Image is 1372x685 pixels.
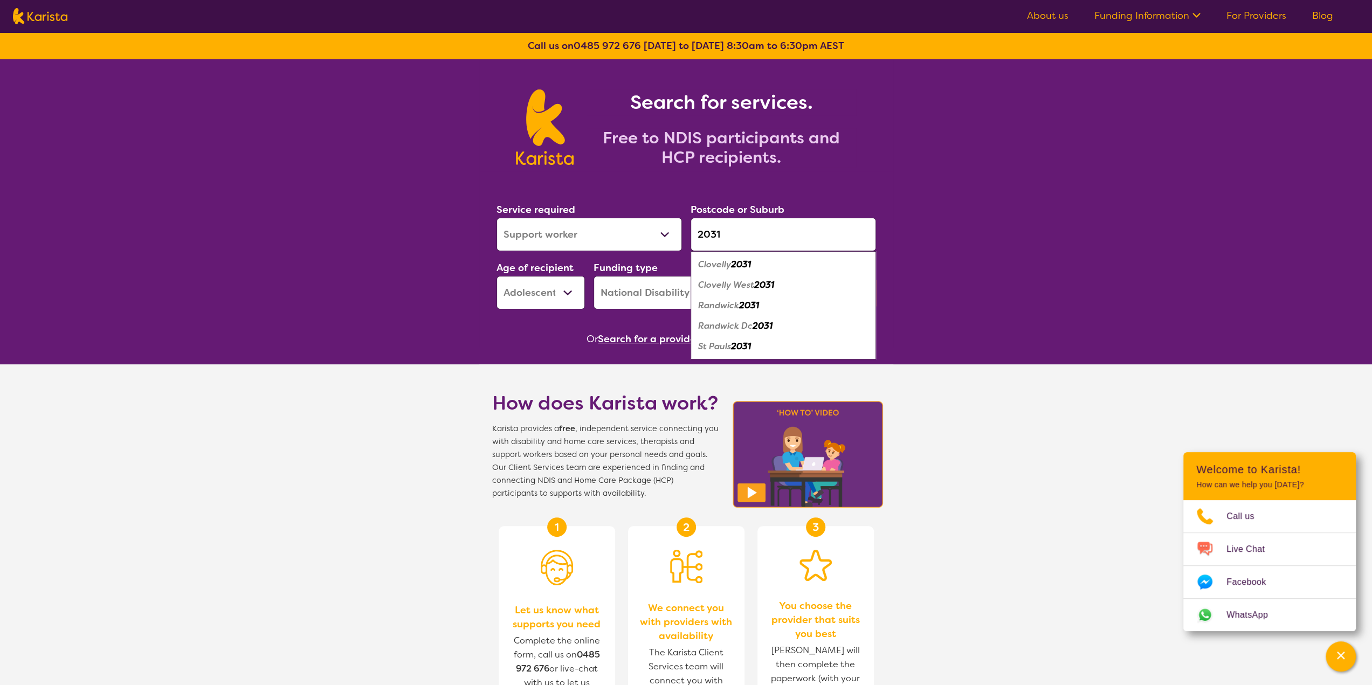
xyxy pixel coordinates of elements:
[698,259,731,270] em: Clovelly
[731,259,751,270] em: 2031
[528,39,844,52] b: Call us on [DATE] to [DATE] 8:30am to 6:30pm AEST
[754,279,774,290] em: 2031
[1196,463,1343,476] h2: Welcome to Karista!
[1326,641,1356,672] button: Channel Menu
[1183,452,1356,631] div: Channel Menu
[739,300,759,311] em: 2031
[696,295,871,316] div: Randwick 2031
[598,331,785,347] button: Search for a provider to leave a review
[698,279,754,290] em: Clovelly West
[492,423,719,500] span: Karista provides a , independent service connecting you with disability and home care services, t...
[639,601,734,643] span: We connect you with providers with availability
[1027,9,1068,22] a: About us
[1226,607,1281,623] span: WhatsApp
[691,218,876,251] input: Type
[1183,500,1356,631] ul: Choose channel
[1226,508,1267,524] span: Call us
[1196,480,1343,489] p: How can we help you [DATE]?
[696,336,871,357] div: St Pauls 2031
[799,550,832,581] img: Star icon
[587,128,856,167] h2: Free to NDIS participants and HCP recipients.
[731,341,751,352] em: 2031
[696,254,871,275] div: Clovelly 2031
[1226,541,1278,557] span: Live Chat
[1226,574,1279,590] span: Facebook
[516,89,574,165] img: Karista logo
[1094,9,1201,22] a: Funding Information
[698,341,731,352] em: St Pauls
[541,550,573,585] img: Person with headset icon
[497,261,574,274] label: Age of recipient
[1312,9,1333,22] a: Blog
[1183,599,1356,631] a: Web link opens in a new tab.
[559,424,575,434] b: free
[1226,9,1286,22] a: For Providers
[698,320,753,331] em: Randwick Dc
[691,203,784,216] label: Postcode or Suburb
[13,8,67,24] img: Karista logo
[587,89,856,115] h1: Search for services.
[729,398,887,511] img: Karista video
[806,517,825,537] div: 3
[698,300,739,311] em: Randwick
[594,261,658,274] label: Funding type
[696,275,871,295] div: Clovelly West 2031
[509,603,604,631] span: Let us know what supports you need
[497,203,575,216] label: Service required
[547,517,567,537] div: 1
[574,39,641,52] a: 0485 972 676
[492,390,719,416] h1: How does Karista work?
[677,517,696,537] div: 2
[696,316,871,336] div: Randwick Dc 2031
[753,320,773,331] em: 2031
[768,599,863,641] span: You choose the provider that suits you best
[670,550,702,583] img: Person being matched to services icon
[587,331,598,347] span: Or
